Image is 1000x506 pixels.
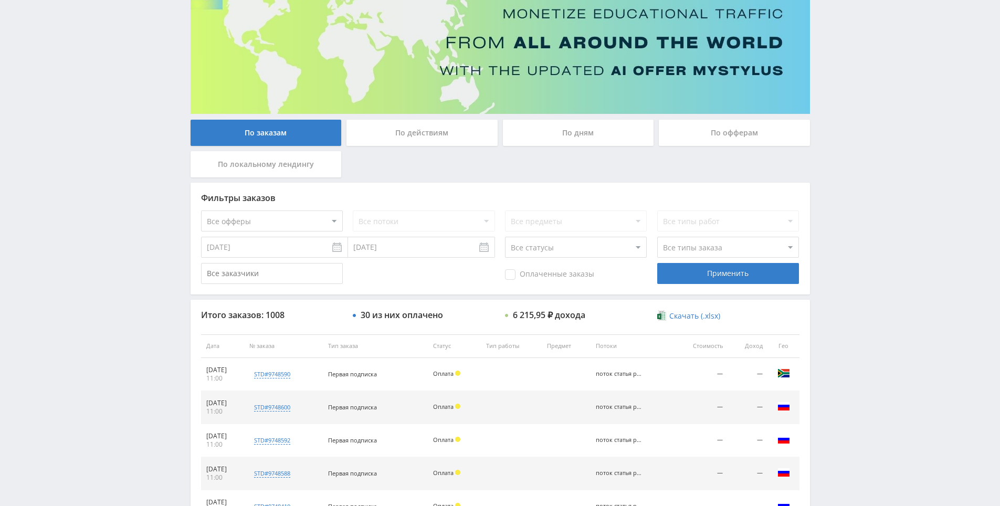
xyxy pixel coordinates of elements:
span: Оплата [433,370,454,377]
div: По дням [503,120,654,146]
th: Доход [728,334,768,358]
input: Все заказчики [201,263,343,284]
span: Первая подписка [328,469,377,477]
td: — [728,457,768,490]
div: Итого заказов: 1008 [201,310,343,320]
img: rus.png [777,466,790,479]
th: Дата [201,334,245,358]
div: поток статья рерайт [596,404,643,410]
a: Скачать (.xlsx) [657,311,720,321]
th: Потоки [591,334,671,358]
span: Оплата [433,403,454,410]
td: — [671,358,728,391]
td: — [671,424,728,457]
div: 11:00 [206,374,239,383]
span: Первая подписка [328,403,377,411]
td: — [671,391,728,424]
th: Предмет [542,334,590,358]
div: По действиям [346,120,498,146]
div: 11:00 [206,473,239,482]
div: 30 из них оплачено [361,310,443,320]
td: — [671,457,728,490]
div: 11:00 [206,440,239,449]
th: Тип заказа [323,334,428,358]
div: Применить [657,263,799,284]
div: [DATE] [206,399,239,407]
div: std#9748588 [254,469,290,478]
th: Гео [768,334,799,358]
img: rus.png [777,400,790,413]
div: std#9748600 [254,403,290,412]
img: rus.png [777,433,790,446]
th: Стоимость [671,334,728,358]
th: Статус [428,334,481,358]
div: По офферам [659,120,810,146]
td: — [728,391,768,424]
td: — [728,358,768,391]
th: № заказа [244,334,323,358]
div: Фильтры заказов [201,193,799,203]
div: По заказам [191,120,342,146]
div: [DATE] [206,366,239,374]
div: std#9748592 [254,436,290,445]
div: 6 215,95 ₽ дохода [513,310,585,320]
span: Холд [455,404,460,409]
span: Холд [455,470,460,475]
div: [DATE] [206,465,239,473]
div: поток статья рерайт [596,470,643,477]
img: xlsx [657,310,666,321]
div: поток статья рерайт [596,371,643,377]
span: Первая подписка [328,370,377,378]
div: 11:00 [206,407,239,416]
span: Первая подписка [328,436,377,444]
span: Оплаченные заказы [505,269,594,280]
span: Холд [455,371,460,376]
div: std#9748590 [254,370,290,378]
div: По локальному лендингу [191,151,342,177]
div: поток статья рерайт [596,437,643,444]
img: zaf.png [777,367,790,379]
span: Оплата [433,469,454,477]
span: Оплата [433,436,454,444]
span: Холд [455,437,460,442]
th: Тип работы [481,334,542,358]
span: Скачать (.xlsx) [669,312,720,320]
td: — [728,424,768,457]
div: [DATE] [206,432,239,440]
